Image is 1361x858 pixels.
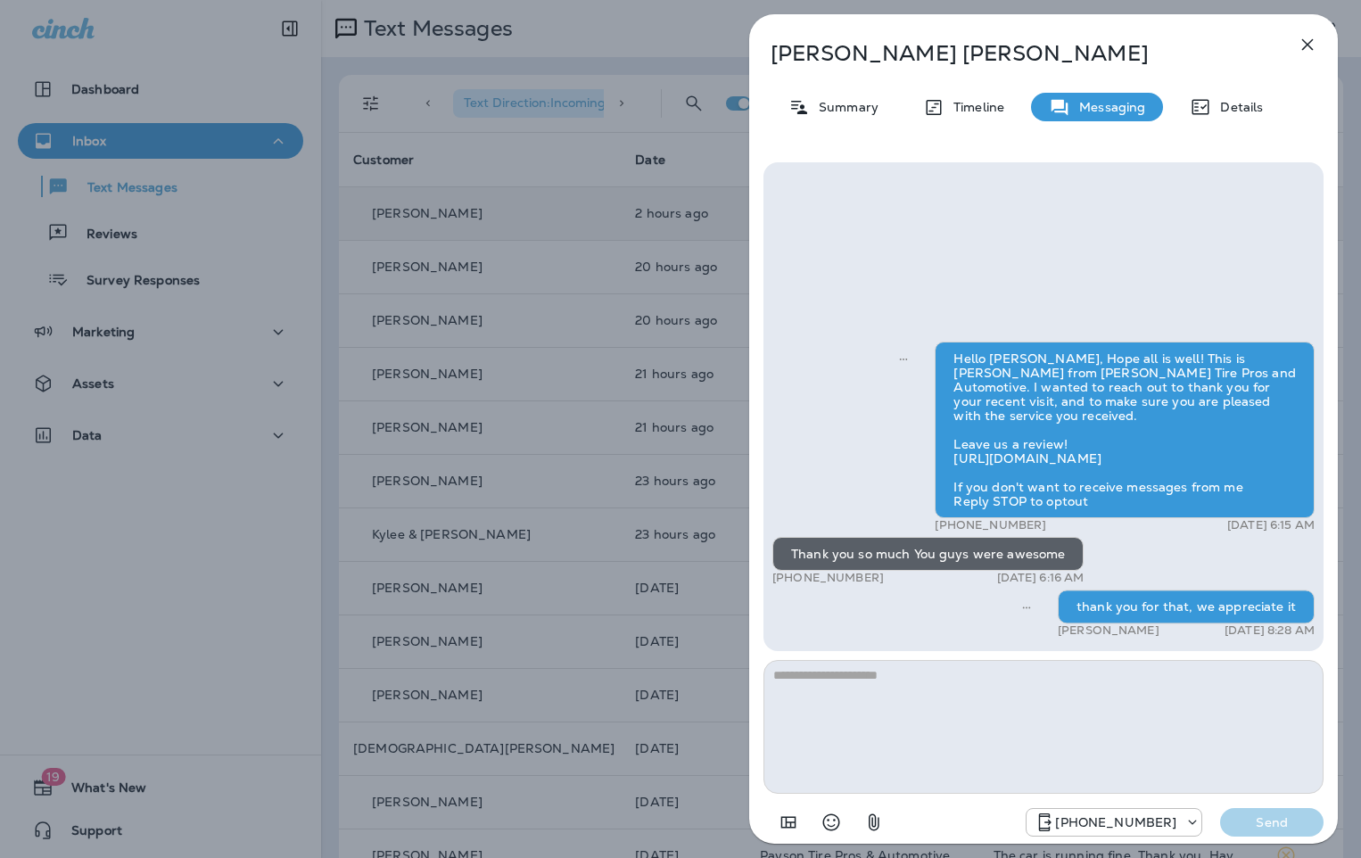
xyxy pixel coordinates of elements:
[1225,623,1315,638] p: [DATE] 8:28 AM
[944,100,1004,114] p: Timeline
[810,100,878,114] p: Summary
[813,804,849,840] button: Select an emoji
[1070,100,1145,114] p: Messaging
[899,350,908,366] span: Sent
[772,537,1084,571] div: Thank you so much You guys were awesome
[771,804,806,840] button: Add in a premade template
[1058,590,1315,623] div: thank you for that, we appreciate it
[1227,518,1315,532] p: [DATE] 6:15 AM
[771,41,1258,66] p: [PERSON_NAME] [PERSON_NAME]
[1022,598,1031,614] span: Sent
[1211,100,1263,114] p: Details
[1027,812,1201,833] div: +1 (928) 260-4498
[1055,815,1176,829] p: [PHONE_NUMBER]
[935,342,1315,518] div: Hello [PERSON_NAME], Hope all is well! This is [PERSON_NAME] from [PERSON_NAME] Tire Pros and Aut...
[1058,623,1159,638] p: [PERSON_NAME]
[935,518,1046,532] p: [PHONE_NUMBER]
[772,571,884,585] p: [PHONE_NUMBER]
[997,571,1085,585] p: [DATE] 6:16 AM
